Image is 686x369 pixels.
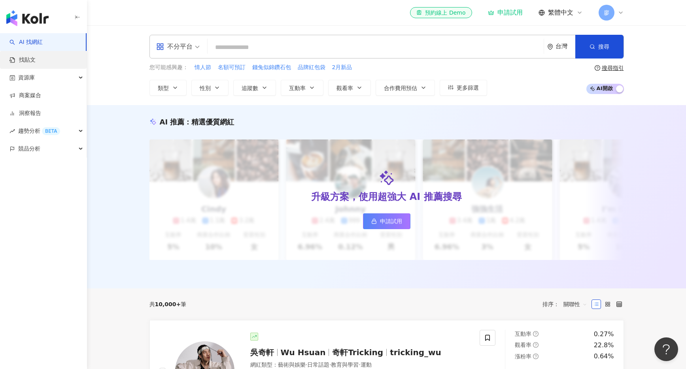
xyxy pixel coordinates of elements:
[155,301,181,307] span: 10,000+
[149,301,187,307] div: 共 筆
[250,361,471,369] div: 網紅類型 ：
[252,64,291,72] span: 錢兔似錦鑽石包
[298,64,325,72] span: 品牌紅包袋
[252,63,291,72] button: 錢兔似錦鑽石包
[194,63,212,72] button: 情人節
[9,92,41,100] a: 商案媒合
[457,85,479,91] span: 更多篩選
[515,342,531,348] span: 觀看率
[604,8,609,17] span: 廖
[307,361,329,368] span: 日常話題
[359,361,360,368] span: ·
[281,80,323,96] button: 互動率
[191,80,229,96] button: 性別
[602,65,624,71] div: 搜尋指引
[278,361,306,368] span: 藝術與娛樂
[332,63,353,72] button: 2月新品
[547,44,553,50] span: environment
[533,342,539,348] span: question-circle
[6,10,49,26] img: logo
[595,65,600,71] span: question-circle
[440,80,487,96] button: 更多篩選
[361,361,372,368] span: 運動
[9,128,15,134] span: rise
[376,80,435,96] button: 合作費用預估
[9,38,43,46] a: searchAI 找網紅
[9,56,36,64] a: 找貼文
[250,348,274,357] span: 吳奇軒
[575,35,624,58] button: 搜尋
[149,80,187,96] button: 類型
[410,7,472,18] a: 預約線上 Demo
[233,80,276,96] button: 追蹤數
[336,85,353,91] span: 觀看率
[158,85,169,91] span: 類型
[18,122,60,140] span: 趨勢分析
[594,330,614,339] div: 0.27%
[289,85,306,91] span: 互動率
[42,127,60,135] div: BETA
[515,353,531,360] span: 漲粉率
[149,64,188,72] span: 您可能感興趣：
[200,85,211,91] span: 性別
[160,117,234,127] div: AI 推薦 ：
[363,213,410,229] a: 申請試用
[598,43,609,50] span: 搜尋
[533,331,539,337] span: question-circle
[594,341,614,350] div: 22.8%
[217,63,246,72] button: 名額可預訂
[390,348,441,357] span: tricking_wu
[156,43,164,51] span: appstore
[18,69,35,87] span: 資源庫
[311,190,461,204] div: 升級方案，使用超強大 AI 推薦搜尋
[9,109,41,117] a: 洞察報告
[488,9,523,17] a: 申請試用
[18,140,40,158] span: 競品分析
[191,118,234,126] span: 精選優質網紅
[533,354,539,359] span: question-circle
[329,361,331,368] span: ·
[384,85,417,91] span: 合作費用預估
[556,43,575,50] div: 台灣
[542,298,592,311] div: 排序：
[331,361,359,368] span: 教育與學習
[654,337,678,361] iframe: Help Scout Beacon - Open
[380,218,402,224] span: 申請試用
[332,348,383,357] span: 奇軒Tricking
[332,64,352,72] span: 2月新品
[156,40,193,53] div: 不分平台
[548,8,573,17] span: 繁體中文
[306,361,307,368] span: ·
[594,352,614,361] div: 0.64%
[281,348,326,357] span: Wu Hsuan
[242,85,258,91] span: 追蹤數
[515,331,531,337] span: 互動率
[563,298,587,311] span: 關聯性
[218,64,246,72] span: 名額可預訂
[195,64,211,72] span: 情人節
[297,63,326,72] button: 品牌紅包袋
[328,80,371,96] button: 觀看率
[416,9,465,17] div: 預約線上 Demo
